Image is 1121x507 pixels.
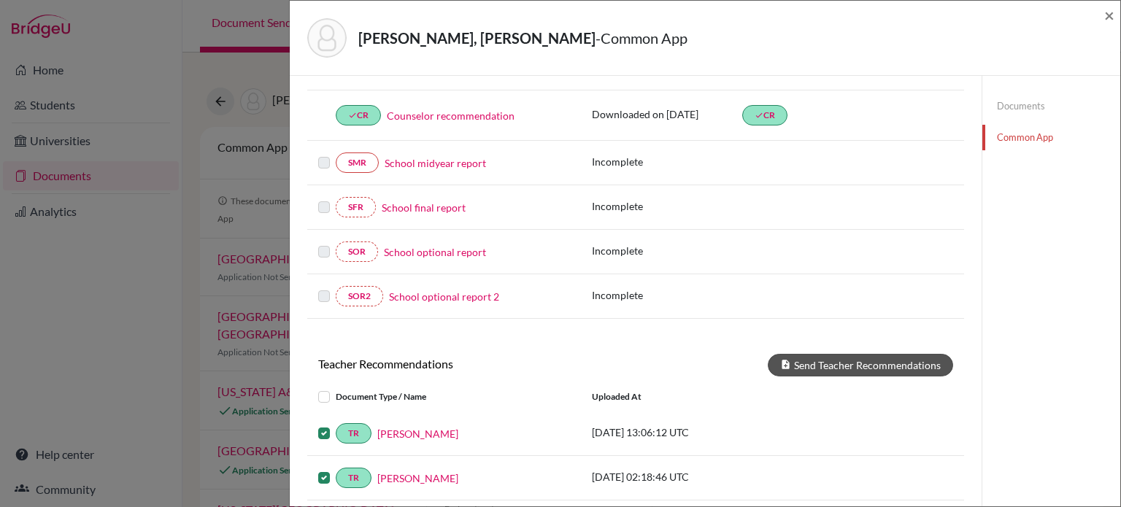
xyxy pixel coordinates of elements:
[592,198,742,214] p: Incomplete
[592,243,742,258] p: Incomplete
[336,286,383,306] a: SOR2
[592,425,789,440] p: [DATE] 13:06:12 UTC
[377,471,458,486] a: [PERSON_NAME]
[982,93,1120,119] a: Documents
[336,423,371,444] a: TR
[581,388,800,406] div: Uploaded at
[592,287,742,303] p: Incomplete
[336,197,376,217] a: SFR
[377,426,458,441] a: [PERSON_NAME]
[387,108,515,123] a: Counselor recommendation
[336,105,381,125] a: doneCR
[348,111,357,120] i: done
[768,354,953,376] button: Send Teacher Recommendations
[982,125,1120,150] a: Common App
[385,155,486,171] a: School midyear report
[596,29,687,47] span: - Common App
[307,357,636,371] h6: Teacher Recommendations
[382,200,466,215] a: School final report
[755,111,763,120] i: done
[1104,4,1114,26] span: ×
[592,154,742,169] p: Incomplete
[592,469,789,484] p: [DATE] 02:18:46 UTC
[1104,7,1114,24] button: Close
[336,241,378,262] a: SOR
[336,468,371,488] a: TR
[336,152,379,173] a: SMR
[384,244,486,260] a: School optional report
[307,388,581,406] div: Document Type / Name
[389,289,499,304] a: School optional report 2
[742,105,787,125] a: doneCR
[592,107,742,122] p: Downloaded on [DATE]
[358,29,596,47] strong: [PERSON_NAME], [PERSON_NAME]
